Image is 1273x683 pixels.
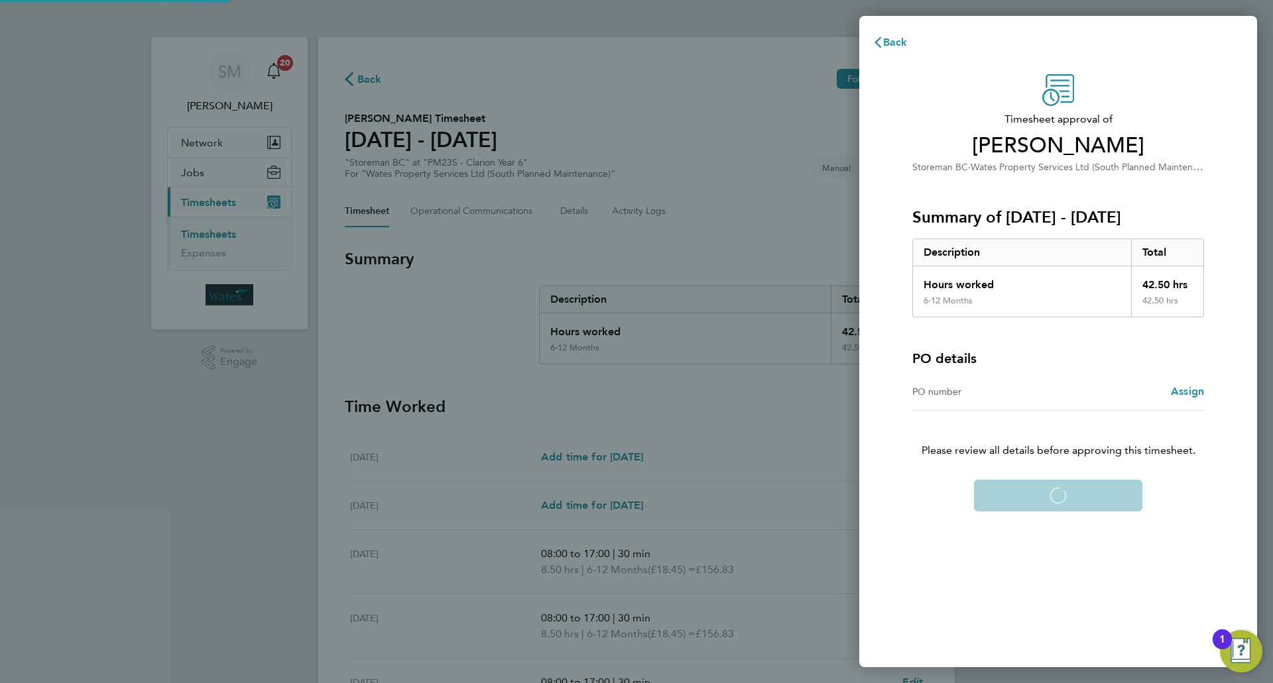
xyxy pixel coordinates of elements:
div: Hours worked [913,266,1131,295]
div: Total [1131,239,1204,266]
div: 42.50 hrs [1131,266,1204,295]
h3: Summary of [DATE] - [DATE] [912,207,1204,228]
p: Please review all details before approving this timesheet. [896,411,1220,458]
span: Assign [1171,385,1204,397]
button: Back [859,29,921,56]
div: 42.50 hrs [1131,295,1204,317]
div: Summary of 27 Sep - 03 Oct 2025 [912,238,1204,317]
span: Wates Property Services Ltd (South Planned Maintenance) [971,160,1215,173]
a: Assign [1171,384,1204,399]
h4: PO details [912,349,977,368]
span: [PERSON_NAME] [912,132,1204,159]
div: Description [913,239,1131,266]
button: Open Resource Center, 1 new notification [1220,630,1262,672]
span: Storeman BC [912,162,968,173]
span: Timesheet approval of [912,111,1204,127]
div: 6-12 Months [924,295,973,306]
span: Back [883,36,908,48]
div: 1 [1219,639,1225,657]
span: · [968,162,971,173]
div: PO number [912,384,1058,399]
